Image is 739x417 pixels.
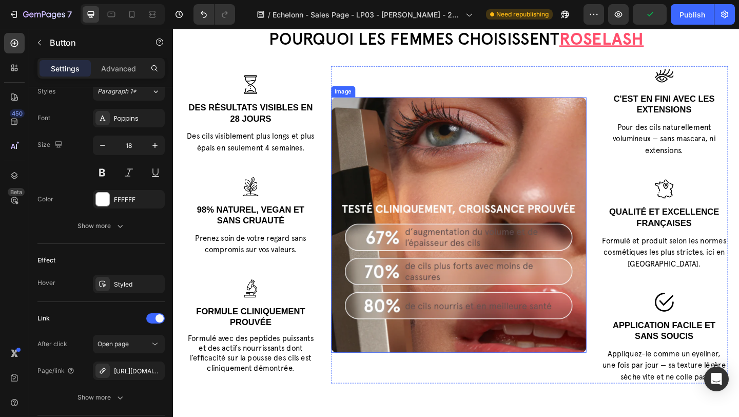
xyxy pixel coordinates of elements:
span: Formulé avec des peptides puissants et des actifs nourrissants dont l’efficacité sur la pousse de... [16,332,153,373]
span: Appliquez-le comme un eyeliner, une fois par jour — sa texture légère sèche vite et ne colle pas. [467,349,601,384]
img: gempages_533348898677195752-cc5e32a1-2766-4956-b80c-77daa9a9b8fe.png [524,41,544,61]
img: gempages_533348898677195752-63f5a81c-6f93-4b30-9b5b-7fcd5d480225.png [74,50,94,71]
div: Open Intercom Messenger [704,367,729,391]
p: Advanced [101,63,136,74]
button: Show more [37,217,165,235]
img: Gros plan d'un œil avec de longs cils naturels et statistiques de tests cliniques : 67% d'augment... [172,74,450,352]
span: Echelonn - Sales Page - LP03 - [PERSON_NAME] - 202506 (Duplicate) [273,9,461,20]
p: Qualité et excellence françaises [466,194,603,218]
div: Image [174,64,196,73]
span: Need republishing [496,10,549,19]
button: 7 [4,4,76,25]
p: Formule cliniquement prouvée [13,302,155,326]
div: Styled [114,280,162,289]
img: gempages_533348898677195752-0064bc7d-9927-40aa-b4a8-aab22d7eecf2.png [74,272,94,293]
p: Button [50,36,137,49]
span: Pour des cils naturellement volumineux — sans mascara, ni extensions. [478,102,590,137]
p: C'EST EN FINI AVEC LES EXTENSIONS [466,70,603,94]
img: gempages_533348898677195752-b6dd9c4c-d852-4fff-9872-1a4f4bf2c107.png [74,161,94,182]
span: Formulé et produit selon les normes cosmétiques les plus strictes, ici en [GEOGRAPHIC_DATA]. [466,225,601,260]
div: Font [37,113,50,123]
button: Publish [671,4,714,25]
div: [URL][DOMAIN_NAME] [114,367,162,376]
div: Beta [8,188,25,196]
button: Paragraph 1* [93,82,165,101]
span: Des cils visiblement plus longs et plus épais en seulement 4 semaines. [15,112,153,134]
div: FFFFFF [114,195,162,204]
div: Publish [679,9,705,20]
span: Paragraph 1* [98,87,137,96]
div: Color [37,195,53,204]
span: Open page [98,340,129,348]
div: Undo/Redo [193,4,235,25]
img: gempages_533348898677195752-2c0cd97e-40b7-4c6c-9c68-8f0407e773ea.png [524,287,544,308]
div: 450 [10,109,25,118]
div: Link [37,314,50,323]
p: Application facile et sans SOUCIS [466,317,603,341]
button: Open page [93,335,165,353]
p: 98% naturel, vegan et sans cruauté [13,191,155,215]
button: Show more [37,388,165,407]
span: / [268,9,270,20]
p: 7 [67,8,72,21]
div: Size [37,138,65,152]
div: Poppins [114,114,162,123]
div: Show more [77,392,125,403]
span: Prenez soin de votre regard sans compromis sur vos valeurs. [24,223,145,245]
div: Hover [37,278,55,288]
p: Des résultats visibles en 28 jours [13,80,155,104]
div: Styles [37,87,55,96]
div: After click [37,339,67,349]
iframe: Design area [173,29,739,417]
div: Show more [77,221,125,231]
div: Page/link [37,366,75,375]
img: gempages_533348898677195752-af555ac7-67b2-4a7a-85c2-764c153711e1.png [524,164,544,184]
div: Effect [37,256,55,265]
p: Settings [51,63,80,74]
